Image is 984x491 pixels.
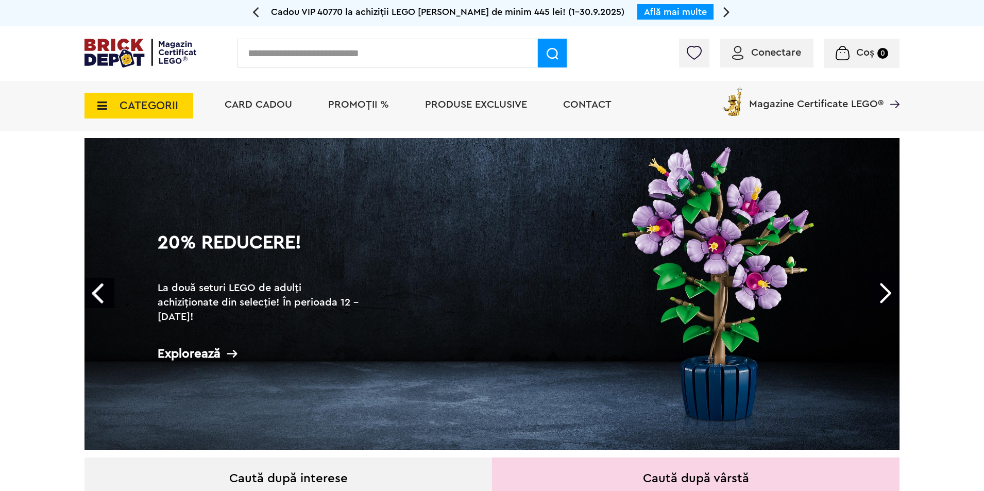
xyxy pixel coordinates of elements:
a: Card Cadou [225,99,292,110]
small: 0 [877,48,888,59]
a: Prev [84,278,114,308]
h2: La două seturi LEGO de adulți achiziționate din selecție! În perioada 12 - [DATE]! [158,281,364,324]
a: Contact [563,99,612,110]
a: Magazine Certificate LEGO® [884,86,900,96]
a: PROMOȚII % [328,99,389,110]
span: Cadou VIP 40770 la achiziții LEGO [PERSON_NAME] de minim 445 lei! (1-30.9.2025) [271,7,624,16]
a: 20% Reducere!La două seturi LEGO de adulți achiziționate din selecție! În perioada 12 - [DATE]!Ex... [84,138,900,450]
span: Coș [856,47,874,58]
span: Conectare [751,47,801,58]
a: Conectare [732,47,801,58]
div: Explorează [158,347,364,360]
span: Magazine Certificate LEGO® [749,86,884,109]
a: Produse exclusive [425,99,527,110]
a: Next [870,278,900,308]
a: Află mai multe [644,7,707,16]
h1: 20% Reducere! [158,233,364,270]
span: CATEGORII [120,100,178,111]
